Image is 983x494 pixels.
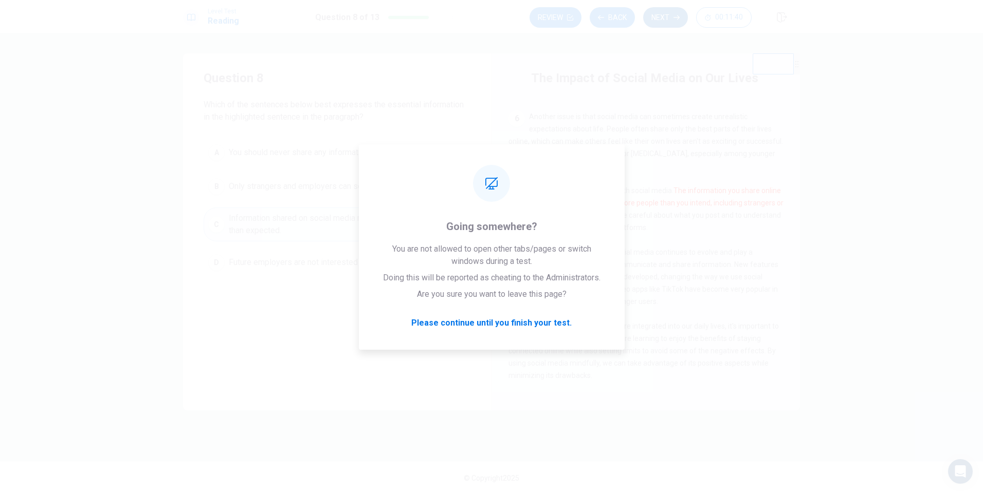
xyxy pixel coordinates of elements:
[208,254,225,271] div: D
[229,256,445,269] span: Future employers are not interested in social media profiles.
[204,174,471,199] button: BOnly strangers and employers can see what you post online.
[508,110,525,127] div: 6
[508,184,525,201] div: 7
[530,7,581,28] button: Review
[204,207,471,241] button: CInformation shared on social media may reach a wider audience than expected.
[508,320,525,336] div: 9
[315,11,379,24] h1: Question 8 of 13
[508,248,778,306] span: Despite these challenges, social media continues to evolve and play a significant role in how we ...
[204,70,471,86] h4: Question 8
[508,186,784,232] span: Privacy is another concern with social media. It's important to be careful about what you post an...
[208,216,225,233] div: C
[204,140,471,165] button: AYou should never share any information online.
[715,13,743,22] span: 00:11:40
[208,144,225,161] div: A
[508,246,525,262] div: 8
[204,250,471,275] button: DFuture employers are not interested in social media profiles.
[204,99,471,123] span: Which of the sentences below best expresses the essential information in the highlighted sentence...
[508,186,784,219] font: The information you share online can sometimes be seen by more people than you intend, including ...
[229,146,394,159] span: You should never share any information online.
[508,322,779,379] span: As social media becomes more integrated into our daily lives, it's important to find a balance. M...
[208,15,239,27] h1: Reading
[229,180,445,193] span: Only strangers and employers can see what you post online.
[531,70,758,86] h4: The Impact of Social Media on Our Lives
[208,8,239,15] span: Level Test
[508,112,783,170] span: Another issue is that social media can sometimes create unrealistic expectations about life. Peop...
[590,7,635,28] button: Back
[229,212,466,237] span: Information shared on social media may reach a wider audience than expected.
[643,7,688,28] button: Next
[948,459,973,484] div: Open Intercom Messenger
[464,474,519,482] span: © Copyright 2025
[696,7,752,28] button: 00:11:40
[208,178,225,195] div: B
